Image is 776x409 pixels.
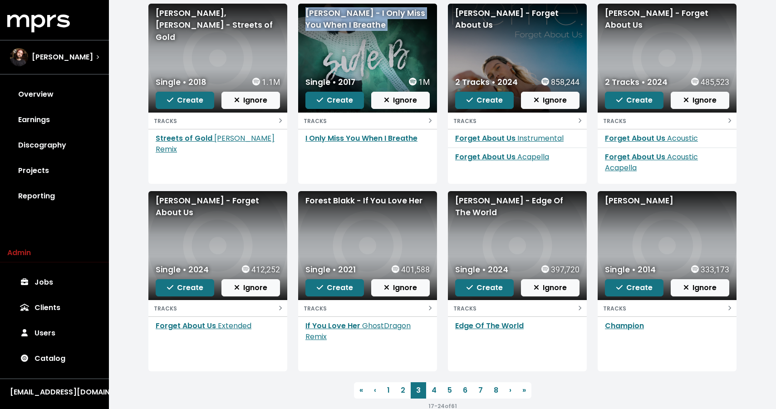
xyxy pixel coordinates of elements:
div: 1M [409,76,430,88]
div: Single • 2024 [455,264,508,276]
div: [PERSON_NAME] [605,195,729,207]
small: TRACKS [154,117,177,125]
a: Forget About Us Extended [156,320,251,331]
button: Ignore [221,279,280,296]
a: Projects [7,158,102,183]
button: Create [605,92,663,109]
button: Ignore [521,92,580,109]
span: » [522,385,526,395]
a: If You Love Her GhostDragon Remix [305,320,411,342]
small: TRACKS [603,117,626,125]
button: TRACKS [448,300,587,316]
button: Ignore [221,92,280,109]
span: Ignore [683,282,717,293]
div: 397,720 [541,264,580,276]
div: [EMAIL_ADDRESS][DOMAIN_NAME] [10,387,99,398]
a: Discography [7,133,102,158]
button: TRACKS [448,113,587,129]
button: Create [156,92,214,109]
a: Edge Of The World [455,320,524,331]
a: 7 [473,382,488,399]
a: Champion [605,320,644,331]
button: Ignore [371,92,430,109]
button: Ignore [521,279,580,296]
div: 401,588 [392,264,430,276]
button: [EMAIL_ADDRESS][DOMAIN_NAME] [7,386,102,398]
a: 8 [488,382,504,399]
span: Acoustic [667,133,698,143]
small: TRACKS [304,117,327,125]
a: Earnings [7,107,102,133]
div: 412,252 [242,264,280,276]
a: Clients [7,295,102,320]
a: Forget About Us Instrumental [455,133,564,143]
span: ‹ [374,385,376,395]
a: Forget About Us Acapella [455,152,549,162]
button: Create [455,279,514,296]
button: TRACKS [148,113,287,129]
a: I Only Miss You When I Breathe [305,133,417,143]
button: Create [305,279,364,296]
a: 2 [395,382,411,399]
div: Single • 2014 [605,264,656,276]
span: Create [167,282,203,293]
button: Ignore [671,92,729,109]
button: Create [156,279,214,296]
button: Ignore [671,279,729,296]
span: Acoustic Acapella [605,152,698,173]
span: Ignore [234,282,267,293]
div: Single • 2018 [156,76,206,88]
div: Single • 2024 [156,264,209,276]
small: TRACKS [453,305,476,312]
div: Single • 2021 [305,264,356,276]
div: 485,523 [691,76,729,88]
span: Create [467,95,503,105]
button: TRACKS [148,300,287,316]
span: Create [616,282,653,293]
button: Ignore [371,279,430,296]
span: Ignore [384,95,417,105]
a: 1 [382,382,395,399]
small: TRACKS [453,117,476,125]
a: Forget About Us Acoustic [605,133,698,143]
div: 333,173 [691,264,729,276]
small: TRACKS [603,305,626,312]
button: Create [455,92,514,109]
div: 858,244 [541,76,580,88]
button: TRACKS [298,300,437,316]
span: Ignore [534,282,567,293]
a: Users [7,320,102,346]
span: Create [167,95,203,105]
span: Ignore [683,95,717,105]
div: [PERSON_NAME], [PERSON_NAME] - Streets of Gold [156,7,280,43]
span: › [509,385,511,395]
div: [PERSON_NAME] - Edge Of The World [455,195,580,219]
a: Reporting [7,183,102,209]
button: TRACKS [298,113,437,129]
small: TRACKS [154,305,177,312]
a: 5 [442,382,457,399]
span: Instrumental [517,133,564,143]
div: 1.1M [252,76,280,88]
a: 3 [411,382,426,399]
span: Ignore [534,95,567,105]
button: TRACKS [598,300,737,316]
div: 2 Tracks • 2024 [605,76,668,88]
span: Create [317,95,353,105]
span: « [359,385,363,395]
span: Extended [218,320,251,331]
img: The selected account / producer [10,48,28,66]
span: Create [467,282,503,293]
button: Create [305,92,364,109]
a: Jobs [7,270,102,295]
a: 6 [457,382,473,399]
button: Create [605,279,663,296]
span: Acapella [517,152,549,162]
div: [PERSON_NAME] - Forget About Us [455,7,580,31]
a: mprs logo [7,18,70,28]
span: Ignore [234,95,267,105]
div: Single • 2017 [305,76,355,88]
div: [PERSON_NAME] - Forget About Us [156,195,280,219]
span: Create [317,282,353,293]
div: Forest Blakk - If You Love Her [305,195,430,207]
